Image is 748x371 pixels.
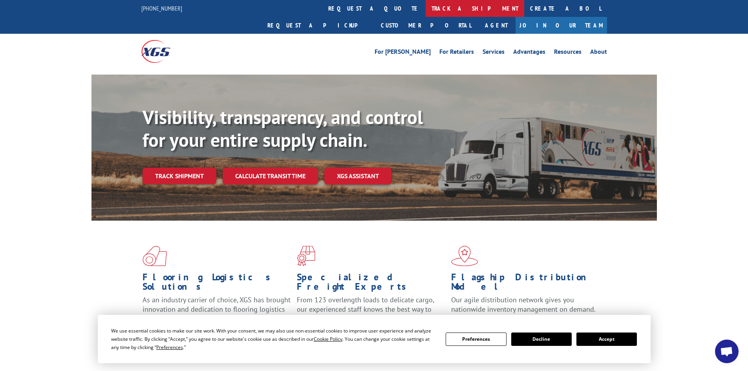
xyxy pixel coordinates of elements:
[375,49,431,57] a: For [PERSON_NAME]
[516,17,607,34] a: Join Our Team
[324,168,391,185] a: XGS ASSISTANT
[576,333,637,346] button: Accept
[554,49,582,57] a: Resources
[143,272,291,295] h1: Flooring Logistics Solutions
[143,295,291,323] span: As an industry carrier of choice, XGS has brought innovation and dedication to flooring logistics...
[143,246,167,266] img: xgs-icon-total-supply-chain-intelligence-red
[513,49,545,57] a: Advantages
[477,17,516,34] a: Agent
[143,168,216,184] a: Track shipment
[262,17,375,34] a: Request a pickup
[314,336,342,342] span: Cookie Policy
[451,295,596,314] span: Our agile distribution network gives you nationwide inventory management on demand.
[297,246,315,266] img: xgs-icon-focused-on-flooring-red
[451,272,600,295] h1: Flagship Distribution Model
[715,340,739,363] div: Open chat
[375,17,477,34] a: Customer Portal
[511,333,572,346] button: Decline
[297,272,445,295] h1: Specialized Freight Experts
[143,105,423,152] b: Visibility, transparency, and control for your entire supply chain.
[439,49,474,57] a: For Retailers
[446,333,506,346] button: Preferences
[141,4,182,12] a: [PHONE_NUMBER]
[111,327,436,351] div: We use essential cookies to make our site work. With your consent, we may also use non-essential ...
[590,49,607,57] a: About
[451,246,478,266] img: xgs-icon-flagship-distribution-model-red
[223,168,318,185] a: Calculate transit time
[98,315,651,363] div: Cookie Consent Prompt
[156,344,183,351] span: Preferences
[483,49,505,57] a: Services
[297,295,445,330] p: From 123 overlength loads to delicate cargo, our experienced staff knows the best way to move you...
